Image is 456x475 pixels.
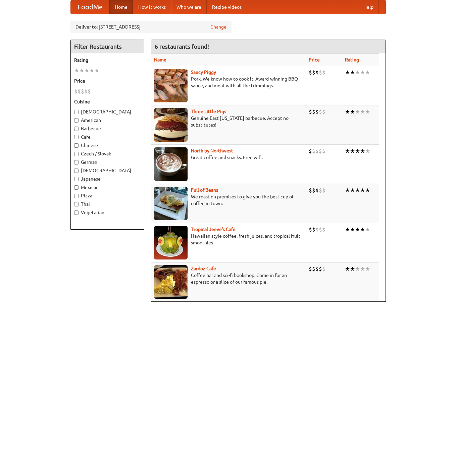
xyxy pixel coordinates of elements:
p: We roast on premises to give you the best cup of coffee in town. [154,193,304,207]
li: ★ [360,108,365,115]
h5: Price [74,78,141,84]
input: German [74,160,79,164]
li: $ [309,265,312,273]
li: ★ [345,69,350,76]
li: ★ [360,147,365,155]
li: ★ [94,67,99,74]
li: ★ [365,69,370,76]
li: ★ [365,147,370,155]
input: Japanese [74,177,79,181]
li: $ [312,187,315,194]
a: Help [358,0,379,14]
p: Coffee bar and sci-fi bookshop. Come in for an espresso or a slice of our famous pie. [154,272,304,285]
ng-pluralize: 6 restaurants found! [155,43,209,50]
li: $ [315,108,319,115]
input: Barbecue [74,127,79,131]
label: Barbecue [74,125,141,132]
li: $ [322,147,325,155]
li: ★ [360,265,365,273]
input: Chinese [74,143,79,148]
li: $ [319,187,322,194]
li: $ [78,88,81,95]
li: $ [319,147,322,155]
a: Saucy Piggy [191,69,216,75]
input: Mexican [74,185,79,190]
li: ★ [345,147,350,155]
li: ★ [350,226,355,233]
input: Thai [74,202,79,206]
p: Genuine East [US_STATE] barbecue. Accept no substitutes! [154,115,304,128]
a: Rating [345,57,359,62]
li: ★ [345,265,350,273]
li: ★ [89,67,94,74]
h4: Filter Restaurants [71,40,144,53]
label: Pizza [74,192,141,199]
a: Recipe videos [207,0,247,14]
label: Vegetarian [74,209,141,216]
img: zardoz.jpg [154,265,188,299]
li: $ [322,69,325,76]
li: $ [74,88,78,95]
li: ★ [355,108,360,115]
li: ★ [365,265,370,273]
li: $ [312,69,315,76]
input: [DEMOGRAPHIC_DATA] [74,169,79,173]
li: ★ [74,67,79,74]
input: Czech / Slovak [74,152,79,156]
a: Zardoz Cafe [191,266,216,271]
li: ★ [365,226,370,233]
input: American [74,118,79,123]
a: Tropical Jeeve's Cafe [191,227,236,232]
li: $ [315,265,319,273]
li: $ [309,69,312,76]
li: ★ [345,187,350,194]
label: Cafe [74,134,141,140]
h5: Rating [74,57,141,63]
a: North by Northwest [191,148,233,153]
li: ★ [355,187,360,194]
label: Thai [74,201,141,207]
li: $ [84,88,88,95]
li: ★ [360,226,365,233]
a: Full of Beans [191,187,218,193]
li: ★ [350,147,355,155]
a: Price [309,57,320,62]
a: Name [154,57,166,62]
a: How it works [133,0,171,14]
li: ★ [360,187,365,194]
li: $ [319,265,322,273]
li: $ [312,108,315,115]
li: $ [309,147,312,155]
a: FoodMe [71,0,109,14]
li: $ [315,226,319,233]
li: $ [322,108,325,115]
p: Hawaiian style coffee, fresh juices, and tropical fruit smoothies. [154,233,304,246]
li: ★ [350,69,355,76]
li: ★ [79,67,84,74]
li: $ [319,108,322,115]
li: ★ [355,69,360,76]
div: Deliver to: [STREET_ADDRESS] [70,21,232,33]
li: $ [309,187,312,194]
label: Japanese [74,176,141,182]
input: [DEMOGRAPHIC_DATA] [74,110,79,114]
input: Cafe [74,135,79,139]
li: $ [319,69,322,76]
li: ★ [360,69,365,76]
li: $ [315,147,319,155]
input: Vegetarian [74,210,79,215]
li: $ [88,88,91,95]
li: ★ [350,108,355,115]
h5: Cuisine [74,98,141,105]
li: $ [322,187,325,194]
img: beans.jpg [154,187,188,220]
li: $ [312,265,315,273]
label: Czech / Slovak [74,150,141,157]
img: north.jpg [154,147,188,181]
label: American [74,117,141,124]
